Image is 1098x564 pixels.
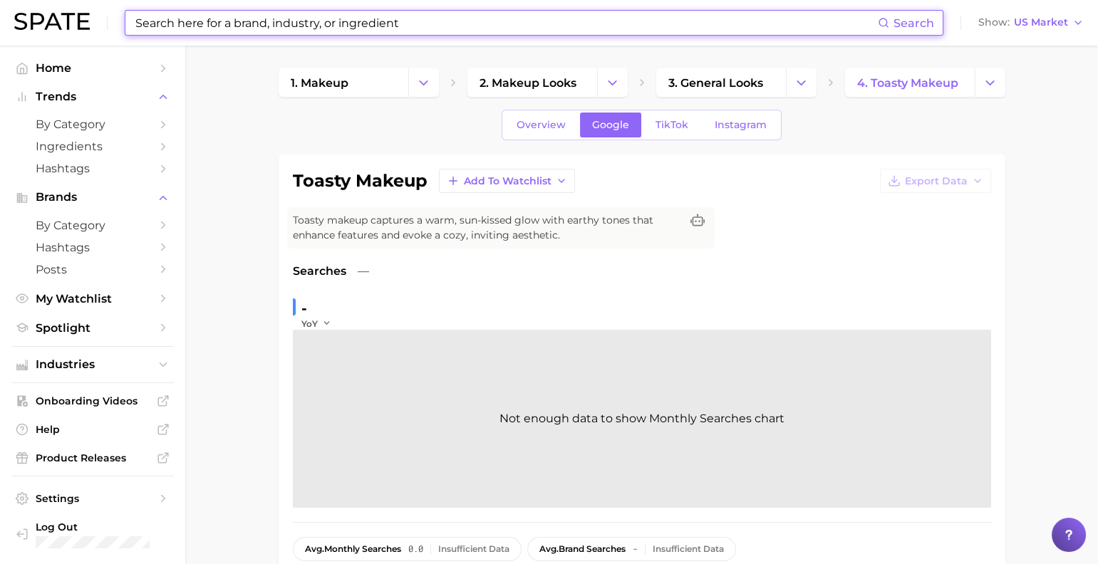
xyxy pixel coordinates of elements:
[293,330,991,508] div: Not enough data to show Monthly Searches chart
[36,162,150,175] span: Hashtags
[504,113,578,137] a: Overview
[36,395,150,407] span: Onboarding Videos
[845,68,975,97] a: 4. toasty makeup
[11,236,174,258] a: Hashtags
[1014,19,1068,26] span: US Market
[36,61,150,75] span: Home
[11,86,174,108] button: Trends
[279,68,408,97] a: 1. makeup
[36,90,150,103] span: Trends
[11,354,174,375] button: Industries
[539,544,626,554] span: brand searches
[36,117,150,131] span: by Category
[656,119,688,131] span: TikTok
[11,57,174,79] a: Home
[134,11,878,35] input: Search here for a brand, industry, or ingredient
[36,191,150,204] span: Brands
[36,521,162,533] span: Log Out
[293,213,680,243] span: Toasty makeup captures a warm, sun-kissed glow with earthy tones that enhance features and evoke ...
[11,516,174,553] a: Log out. Currently logged in with e-mail doyeon@spate.nyc.
[653,544,724,554] div: Insufficient Data
[527,537,736,561] button: avg.brand searches-Insufficient Data
[36,219,150,232] span: by Category
[643,113,700,137] a: TikTok
[857,76,958,90] span: 4. toasty makeup
[36,451,150,464] span: Product Releases
[36,263,150,276] span: Posts
[786,68,817,97] button: Change Category
[14,13,90,30] img: SPATE
[11,317,174,339] a: Spotlight
[715,119,767,131] span: Instagram
[11,214,174,236] a: by Category
[439,169,575,193] button: Add to Watchlist
[358,263,369,280] span: —
[11,258,174,281] a: Posts
[11,288,174,310] a: My Watchlist
[305,544,401,554] span: monthly searches
[880,169,991,193] button: Export Data
[408,68,439,97] button: Change Category
[467,68,597,97] a: 2. makeup looks
[36,358,150,371] span: Industries
[11,419,174,440] a: Help
[36,241,150,254] span: Hashtags
[291,76,348,90] span: 1. makeup
[11,447,174,469] a: Product Releases
[978,19,1010,26] span: Show
[539,543,559,554] abbr: average
[438,544,509,554] div: Insufficient Data
[293,263,346,280] span: Searches
[703,113,779,137] a: Instagram
[293,172,428,189] h1: toasty makeup
[480,76,576,90] span: 2. makeup looks
[633,544,638,554] span: -
[592,119,629,131] span: Google
[517,119,566,131] span: Overview
[11,113,174,135] a: by Category
[597,68,628,97] button: Change Category
[975,68,1005,97] button: Change Category
[408,544,423,554] span: 0.0
[36,140,150,153] span: Ingredients
[11,135,174,157] a: Ingredients
[11,187,174,208] button: Brands
[36,321,150,335] span: Spotlight
[301,318,332,330] button: YoY
[975,14,1087,32] button: ShowUS Market
[11,488,174,509] a: Settings
[11,157,174,179] a: Hashtags
[305,543,324,554] abbr: average
[580,113,641,137] a: Google
[301,318,318,330] span: YoY
[11,390,174,412] a: Onboarding Videos
[36,492,150,505] span: Settings
[36,292,150,305] span: My Watchlist
[656,68,786,97] a: 3. general looks
[293,537,522,561] button: avg.monthly searches0.0Insufficient Data
[36,423,150,436] span: Help
[905,175,968,187] span: Export Data
[668,76,763,90] span: 3. general looks
[464,175,551,187] span: Add to Watchlist
[301,297,341,320] div: -
[894,16,934,30] span: Search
